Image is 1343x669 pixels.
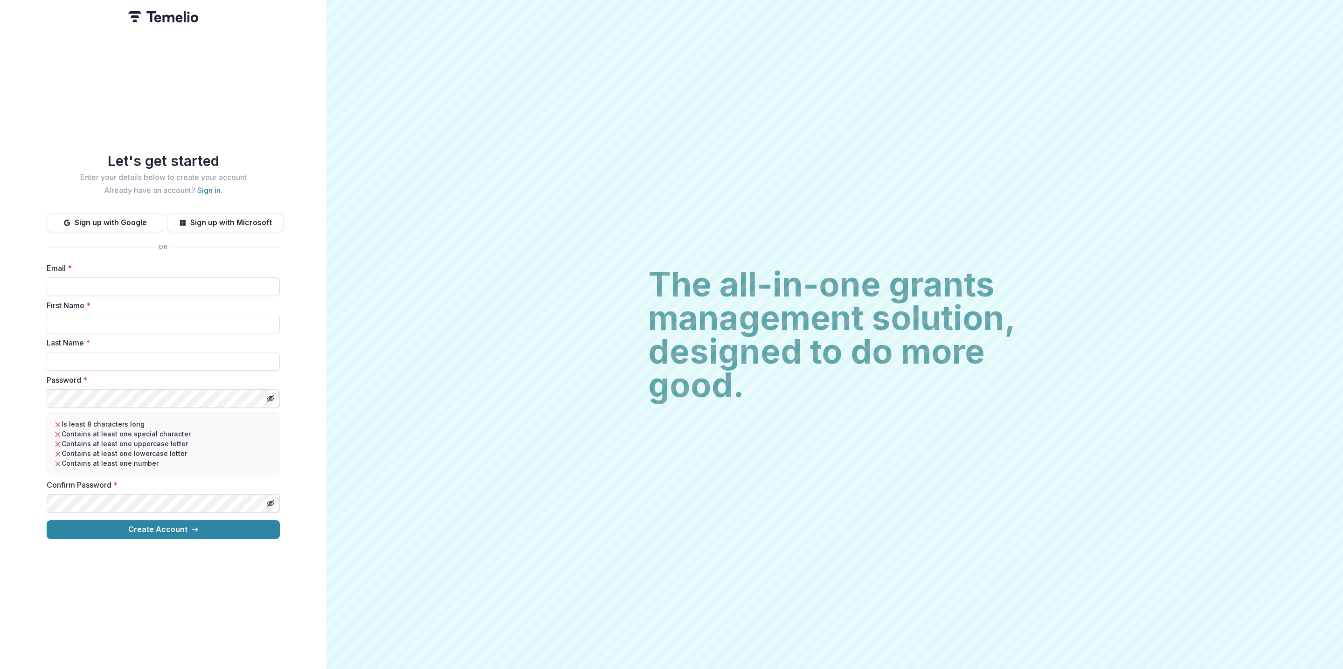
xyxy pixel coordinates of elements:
[54,458,272,468] li: Contains at least one number
[197,186,221,195] a: Sign in
[47,186,280,195] h2: Already have an account? .
[54,448,272,458] li: Contains at least one lowercase letter
[54,419,272,429] li: Is least 8 characters long
[47,520,280,539] button: Create Account
[47,479,274,490] label: Confirm Password
[47,152,280,169] h1: Let's get started
[47,300,274,311] label: First Name
[263,496,278,511] button: Toggle password visibility
[263,391,278,406] button: Toggle password visibility
[47,173,280,182] h2: Enter your details below to create your account
[54,429,272,439] li: Contains at least one special character
[47,214,163,232] button: Sign up with Google
[47,262,274,274] label: Email
[128,11,198,22] img: Temelio
[47,374,274,386] label: Password
[167,214,284,232] button: Sign up with Microsoft
[47,337,274,348] label: Last Name
[54,439,272,448] li: Contains at least one uppercase letter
